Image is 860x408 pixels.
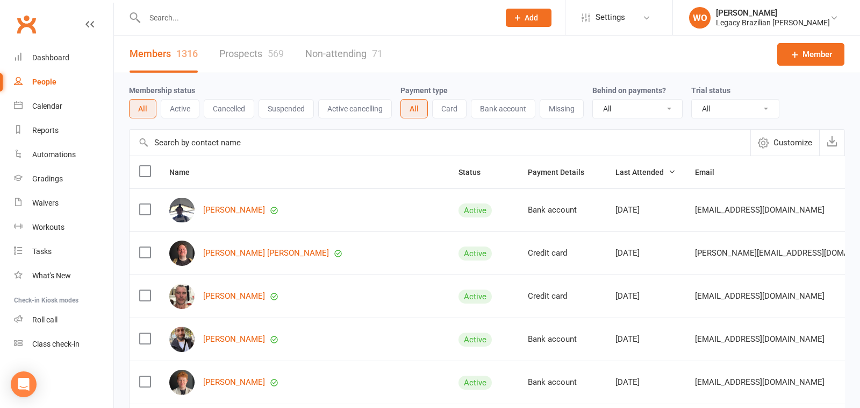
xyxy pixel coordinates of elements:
a: Gradings [14,167,113,191]
div: Legacy Brazilian [PERSON_NAME] [716,18,830,27]
button: Email [695,166,726,179]
div: [DATE] [615,206,676,215]
button: Suspended [259,99,314,118]
div: [DATE] [615,378,676,387]
div: Waivers [32,199,59,207]
div: [PERSON_NAME] [716,8,830,18]
div: Gradings [32,174,63,183]
div: Class check-in [32,340,80,348]
a: Automations [14,143,113,167]
span: [EMAIL_ADDRESS][DOMAIN_NAME] [695,372,825,392]
a: [PERSON_NAME] [203,335,265,344]
a: Waivers [14,191,113,215]
button: Card [432,99,467,118]
button: All [129,99,156,118]
span: [EMAIL_ADDRESS][DOMAIN_NAME] [695,200,825,220]
div: Active [458,376,492,390]
label: Behind on payments? [592,86,666,95]
a: Non-attending71 [305,36,383,73]
button: Customize [750,130,819,156]
div: Automations [32,150,76,159]
label: Trial status [691,86,730,95]
button: Status [458,166,492,179]
div: Credit card [528,292,596,301]
span: Customize [773,136,812,149]
a: Clubworx [13,11,40,38]
button: All [400,99,428,118]
button: Bank account [471,99,535,118]
a: Workouts [14,215,113,240]
label: Payment type [400,86,448,95]
div: Active [458,203,492,217]
span: Name [169,168,202,177]
div: Active [458,247,492,261]
div: What's New [32,271,71,280]
button: Active [161,99,199,118]
span: Add [525,13,538,22]
div: [DATE] [615,292,676,301]
button: Missing [540,99,584,118]
div: Bank account [528,206,596,215]
div: WO [689,7,711,29]
button: Payment Details [528,166,596,179]
span: Payment Details [528,168,596,177]
span: Email [695,168,726,177]
a: [PERSON_NAME] [203,378,265,387]
a: People [14,70,113,94]
a: Members1316 [130,36,198,73]
span: Status [458,168,492,177]
div: Roll call [32,315,58,324]
a: [PERSON_NAME] [PERSON_NAME] [203,249,329,258]
input: Search by contact name [130,130,750,156]
a: Dashboard [14,46,113,70]
div: Open Intercom Messenger [11,371,37,397]
a: [PERSON_NAME] [203,292,265,301]
a: Prospects569 [219,36,284,73]
div: Bank account [528,378,596,387]
a: Roll call [14,308,113,332]
span: Member [802,48,832,61]
a: Reports [14,118,113,143]
div: [DATE] [615,249,676,258]
div: Dashboard [32,53,69,62]
div: Tasks [32,247,52,256]
a: [PERSON_NAME] [203,206,265,215]
input: Search... [141,10,492,25]
div: Workouts [32,223,64,231]
a: Member [777,43,844,66]
button: Add [506,9,551,27]
button: Active cancelling [318,99,392,118]
div: Calendar [32,102,62,110]
div: Credit card [528,249,596,258]
a: What's New [14,264,113,288]
div: People [32,78,56,86]
div: Active [458,290,492,304]
div: [DATE] [615,335,676,344]
a: Tasks [14,240,113,264]
div: Reports [32,126,59,135]
div: Bank account [528,335,596,344]
span: Last Attended [615,168,676,177]
span: [EMAIL_ADDRESS][DOMAIN_NAME] [695,329,825,349]
span: [EMAIL_ADDRESS][DOMAIN_NAME] [695,286,825,306]
label: Membership status [129,86,195,95]
button: Name [169,166,202,179]
div: Active [458,333,492,347]
a: Calendar [14,94,113,118]
div: 1316 [176,48,198,59]
a: Class kiosk mode [14,332,113,356]
span: Settings [596,5,625,30]
button: Last Attended [615,166,676,179]
div: 71 [372,48,383,59]
div: 569 [268,48,284,59]
button: Cancelled [204,99,254,118]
